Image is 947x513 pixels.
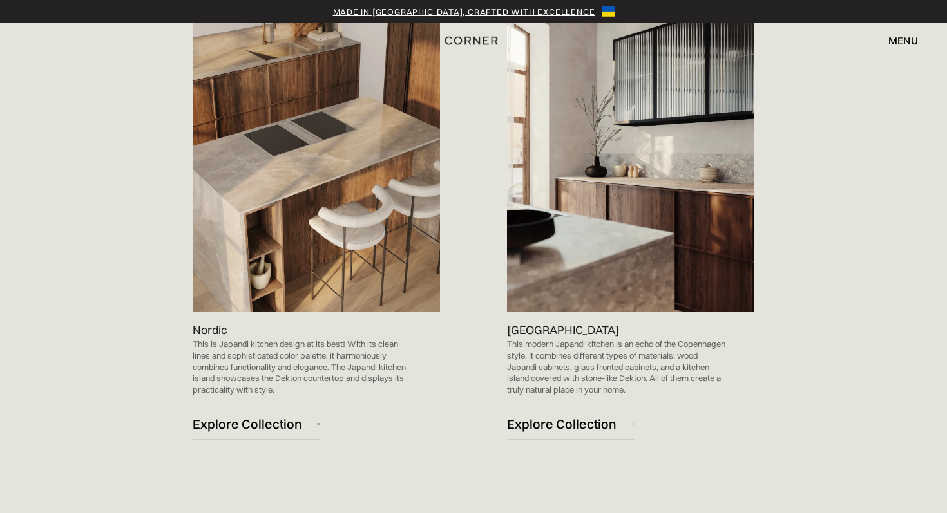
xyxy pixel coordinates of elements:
p: This modern Japandi kitchen is an echo of the Copenhagen style. It combines different types of ma... [507,339,729,395]
div: menu [888,35,918,46]
a: Explore Collection [193,408,320,440]
a: Made in [GEOGRAPHIC_DATA], crafted with excellence [333,5,595,18]
a: home [435,32,512,49]
div: Explore Collection [193,415,302,433]
p: This is Japandi kitchen design at its best! With its clean lines and sophisticated color palette,... [193,339,414,395]
a: Explore Collection [507,408,634,440]
p: [GEOGRAPHIC_DATA] [507,321,619,339]
div: menu [875,30,918,51]
p: Nordic [193,321,227,339]
div: Explore Collection [507,415,617,433]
